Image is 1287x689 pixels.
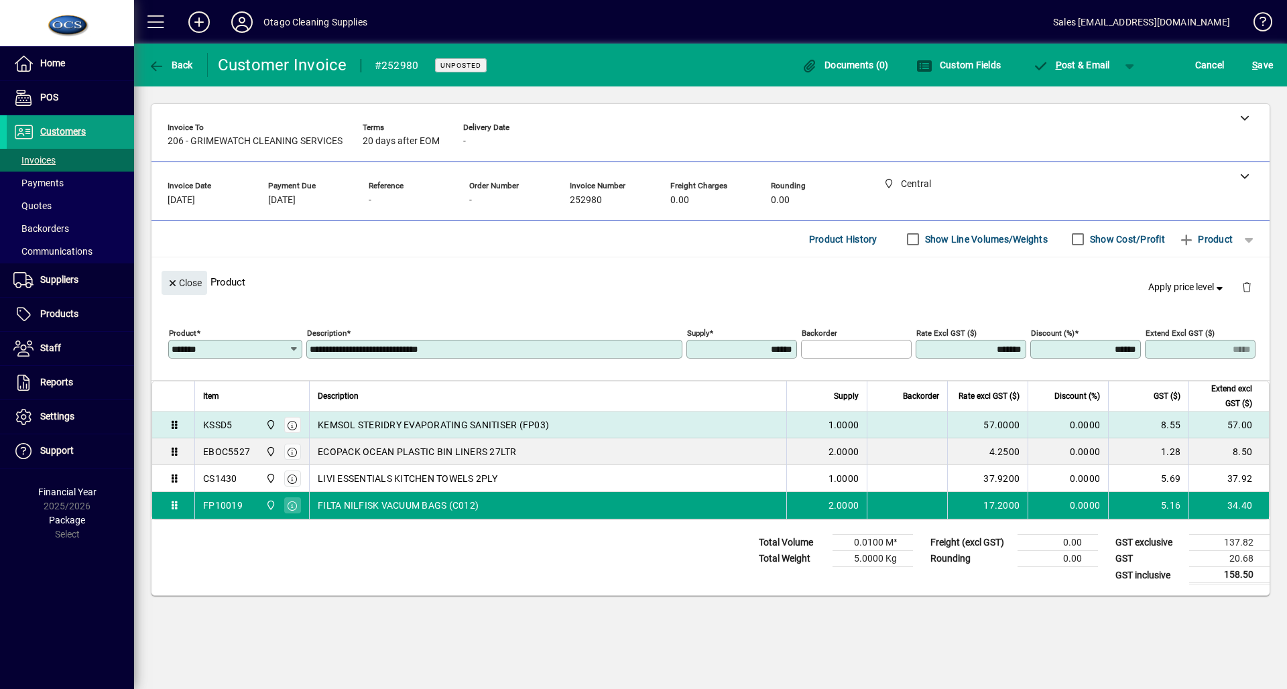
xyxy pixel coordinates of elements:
[218,54,347,76] div: Customer Invoice
[203,499,243,512] div: FP10019
[363,136,440,147] span: 20 days after EOM
[318,472,497,485] span: LIVI ESSENTIALS KITCHEN TOWELS 2PLY
[134,53,208,77] app-page-header-button: Back
[1178,229,1233,250] span: Product
[1108,465,1188,492] td: 5.69
[1231,271,1263,303] button: Delete
[1189,567,1270,584] td: 158.50
[829,418,859,432] span: 1.0000
[956,499,1020,512] div: 17.2000
[956,472,1020,485] div: 37.9200
[318,499,479,512] span: FILTA NILFISK VACUUM BAGS (C012)
[1231,281,1263,293] app-page-header-button: Delete
[318,445,517,458] span: ECOPACK OCEAN PLASTIC BIN LINERS 27LTR
[7,240,134,263] a: Communications
[833,535,913,551] td: 0.0100 M³
[924,535,1018,551] td: Freight (excl GST)
[307,328,347,338] mat-label: Description
[1054,389,1100,403] span: Discount (%)
[203,389,219,403] span: Item
[1172,227,1239,251] button: Product
[903,389,939,403] span: Backorder
[804,227,883,251] button: Product History
[1108,412,1188,438] td: 8.55
[7,263,134,297] a: Suppliers
[268,195,296,206] span: [DATE]
[40,377,73,387] span: Reports
[687,328,709,338] mat-label: Supply
[1188,438,1269,465] td: 8.50
[148,60,193,70] span: Back
[1028,412,1108,438] td: 0.0000
[1087,233,1165,246] label: Show Cost/Profit
[169,328,196,338] mat-label: Product
[151,257,1270,306] div: Product
[829,472,859,485] span: 1.0000
[798,53,892,77] button: Documents (0)
[1109,567,1189,584] td: GST inclusive
[221,10,263,34] button: Profile
[7,81,134,115] a: POS
[956,418,1020,432] div: 57.0000
[40,342,61,353] span: Staff
[1189,551,1270,567] td: 20.68
[203,472,237,485] div: CS1430
[203,445,250,458] div: EBOC5527
[7,149,134,172] a: Invoices
[40,445,74,456] span: Support
[40,274,78,285] span: Suppliers
[7,434,134,468] a: Support
[203,418,232,432] div: KSSD5
[40,126,86,137] span: Customers
[924,551,1018,567] td: Rounding
[40,411,74,422] span: Settings
[167,272,202,294] span: Close
[1108,438,1188,465] td: 1.28
[158,276,210,288] app-page-header-button: Close
[7,172,134,194] a: Payments
[771,195,790,206] span: 0.00
[1249,53,1276,77] button: Save
[463,136,466,147] span: -
[959,389,1020,403] span: Rate excl GST ($)
[178,10,221,34] button: Add
[833,551,913,567] td: 5.0000 Kg
[1028,438,1108,465] td: 0.0000
[1252,54,1273,76] span: ave
[752,551,833,567] td: Total Weight
[168,136,343,147] span: 206 - GRIMEWATCH CLEANING SERVICES
[7,194,134,217] a: Quotes
[13,223,69,234] span: Backorders
[49,515,85,525] span: Package
[1146,328,1215,338] mat-label: Extend excl GST ($)
[1018,551,1098,567] td: 0.00
[7,47,134,80] a: Home
[913,53,1004,77] button: Custom Fields
[1026,53,1117,77] button: Post & Email
[829,445,859,458] span: 2.0000
[7,366,134,399] a: Reports
[318,389,359,403] span: Description
[829,499,859,512] span: 2.0000
[916,60,1001,70] span: Custom Fields
[262,418,278,432] span: Central
[809,229,877,250] span: Product History
[802,60,889,70] span: Documents (0)
[13,155,56,166] span: Invoices
[7,332,134,365] a: Staff
[670,195,689,206] span: 0.00
[40,92,58,103] span: POS
[1032,60,1110,70] span: ost & Email
[7,298,134,331] a: Products
[263,11,367,33] div: Otago Cleaning Supplies
[1018,535,1098,551] td: 0.00
[369,195,371,206] span: -
[1195,54,1225,76] span: Cancel
[13,178,64,188] span: Payments
[7,217,134,240] a: Backorders
[834,389,859,403] span: Supply
[570,195,602,206] span: 252980
[1189,535,1270,551] td: 137.82
[1154,389,1180,403] span: GST ($)
[469,195,472,206] span: -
